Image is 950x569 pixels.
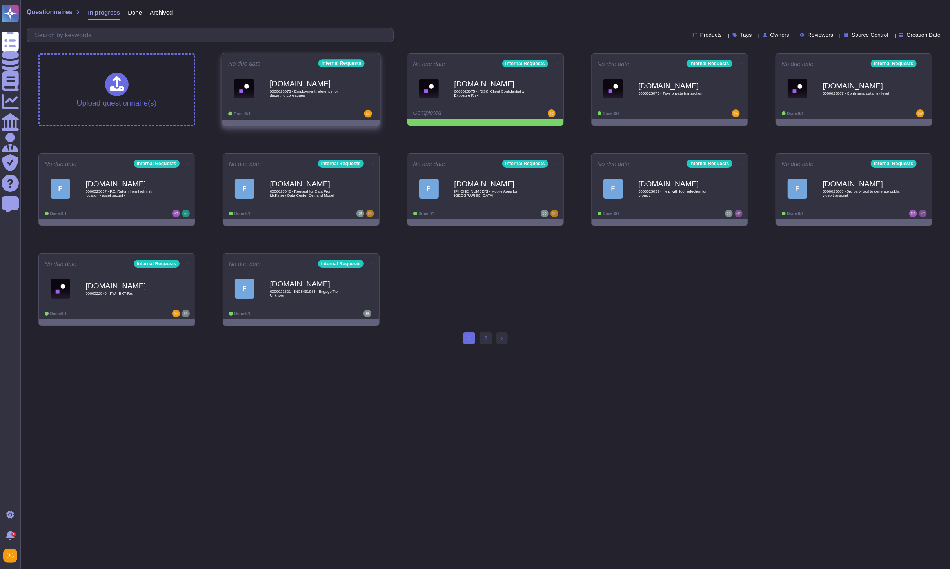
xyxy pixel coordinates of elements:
[228,60,261,66] span: No due date
[150,9,173,15] span: Archived
[413,161,445,167] span: No due date
[86,282,164,290] b: [DOMAIN_NAME]
[134,260,180,268] div: Internal Requests
[823,82,901,89] b: [DOMAIN_NAME]
[782,161,814,167] span: No due date
[823,91,901,95] span: 0000023067 - Confirming data risk level
[770,32,789,38] span: Owners
[808,32,833,38] span: Reviewers
[502,60,548,67] div: Internal Requests
[725,210,733,217] img: user
[463,332,475,344] span: 1
[128,9,142,15] span: Done
[270,80,349,88] b: [DOMAIN_NAME]
[172,210,180,217] img: user
[419,212,435,216] span: Done: 0/1
[234,111,251,116] span: Done: 0/1
[419,179,439,199] div: F
[603,212,619,216] span: Done: 0/1
[502,160,548,168] div: Internal Requests
[732,109,740,117] img: user
[318,160,364,168] div: Internal Requests
[235,179,254,199] div: F
[234,312,251,316] span: Done: 0/1
[700,32,722,38] span: Products
[480,332,492,344] a: 2
[172,310,180,317] img: user
[916,109,924,117] img: user
[27,9,72,15] span: Questionnaires
[871,160,917,168] div: Internal Requests
[454,80,533,88] b: [DOMAIN_NAME]
[871,60,917,67] div: Internal Requests
[550,210,558,217] img: user
[639,82,717,89] b: [DOMAIN_NAME]
[270,89,349,97] span: 0000023076 - Employment reference for departing colleagues
[413,109,509,117] div: Completed
[234,212,251,216] span: Done: 0/1
[182,210,190,217] img: user
[548,109,556,117] img: user
[3,549,17,563] img: user
[363,310,371,317] img: user
[235,279,254,299] div: F
[501,335,503,341] span: ›
[11,532,16,537] div: 9+
[787,111,804,116] span: Done: 0/1
[782,61,814,67] span: No due date
[45,161,77,167] span: No due date
[788,79,807,98] img: Logo
[270,180,349,188] b: [DOMAIN_NAME]
[603,111,619,116] span: Done: 0/1
[919,210,927,217] img: user
[907,32,941,38] span: Creation Date
[603,179,623,199] div: F
[270,290,349,297] span: 0000022821 - INC8431944 - Engage Tier Unknown
[823,180,901,188] b: [DOMAIN_NAME]
[50,212,67,216] span: Done: 0/1
[603,79,623,98] img: Logo
[270,190,349,197] span: 0000023042 - Request for Data From McKinsey Data Center Demand Model
[51,179,70,199] div: F
[598,61,630,67] span: No due date
[270,280,349,288] b: [DOMAIN_NAME]
[687,60,732,67] div: Internal Requests
[419,79,439,98] img: Logo
[909,210,917,217] img: user
[366,210,374,217] img: user
[229,261,261,267] span: No due date
[740,32,752,38] span: Tags
[823,190,901,197] span: 0000023008 - 3rd party tool to generate public video transcript
[364,110,372,118] img: user
[234,78,254,98] img: Logo
[356,210,364,217] img: user
[31,28,393,42] input: Search by keywords
[318,260,364,268] div: Internal Requests
[88,9,120,15] span: In progress
[454,190,533,197] span: [PHONE_NUMBER] - Mobile Apps for [GEOGRAPHIC_DATA]
[86,292,164,295] span: 0000022940 - FW: [EXT]Re:
[541,210,549,217] img: user
[318,59,364,67] div: Internal Requests
[788,179,807,199] div: F
[134,160,180,168] div: Internal Requests
[50,312,67,316] span: Done: 0/1
[45,261,77,267] span: No due date
[86,180,164,188] b: [DOMAIN_NAME]
[86,190,164,197] span: 0000023057 - RE: Return from high risk location - asset security
[639,180,717,188] b: [DOMAIN_NAME]
[787,212,804,216] span: Done: 0/1
[51,279,70,299] img: Logo
[852,32,888,38] span: Source Control
[598,161,630,167] span: No due date
[639,190,717,197] span: 0000023039 - Help with tool selection for project
[454,89,533,97] span: 0000023075 - [RISK] Client Confidentiality Exposure Risk
[639,91,717,95] span: 0000023073 - Take private transaction
[2,547,23,564] button: user
[182,310,190,317] img: user
[413,61,445,67] span: No due date
[454,180,533,188] b: [DOMAIN_NAME]
[687,160,732,168] div: Internal Requests
[229,161,261,167] span: No due date
[735,210,743,217] img: user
